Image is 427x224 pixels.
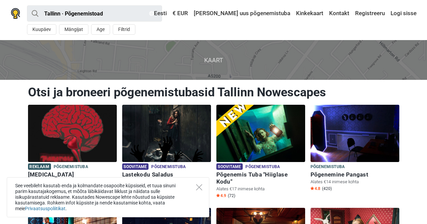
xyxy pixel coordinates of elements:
[311,105,399,162] img: Põgenemine Pangast
[113,24,135,35] button: Filtrid
[327,7,351,20] a: Kontakt
[216,193,226,198] span: 4.9
[122,163,149,170] span: Soovitame
[122,105,211,162] img: Lastekodu Saladus
[28,85,399,100] h1: Otsi ja broneeri põgenemistubasid Tallinn Nowescapes
[322,186,332,191] span: (420)
[91,24,110,35] button: Age
[311,186,320,191] span: 4.8
[311,187,314,190] img: Star
[151,163,186,171] span: Põgenemistuba
[311,163,345,171] span: Põgenemistuba
[171,7,190,20] a: € EUR
[7,177,209,217] div: See veebileht kasutab enda ja kolmandate osapoolte küpsiseid, et tuua sinuni parim kasutajakogemu...
[216,186,305,192] p: Alates €17 inimese kohta
[122,171,211,178] h6: Lastekodu Saladus
[28,105,117,162] img: Paranoia
[228,193,235,198] span: (72)
[216,105,305,162] img: Põgenemis Tuba "Hiiglase Kodu"
[27,5,162,22] input: proovi “Tallinn”
[216,171,305,185] h6: Põgenemis Tuba "Hiiglase Kodu"
[149,11,154,16] img: Eesti
[216,105,305,200] a: Põgenemis Tuba "Hiiglase Kodu" Soovitame Põgenemistuba Põgenemis Tuba "Hiiglase Kodu" Alates €17 ...
[28,171,117,178] h6: [MEDICAL_DATA]
[28,163,51,170] span: Reklaam
[294,7,325,20] a: Kinkekaart
[27,24,56,35] button: Kuupäev
[11,8,20,19] img: Nowescape logo
[245,163,280,171] span: Põgenemistuba
[311,171,399,178] h6: Põgenemine Pangast
[25,206,65,211] a: Privaatsuspoliitikat
[148,7,168,20] a: Eesti
[311,179,399,185] p: Alates €14 inimese kohta
[311,105,399,193] a: Põgenemine Pangast Põgenemistuba Põgenemine Pangast Alates €14 inimese kohta Star4.8 (420)
[216,194,220,197] img: Star
[54,163,88,171] span: Põgenemistuba
[196,184,202,190] button: Close
[353,7,386,20] a: Registreeru
[192,7,292,20] a: [PERSON_NAME] uus põgenemistuba
[28,105,117,186] a: Paranoia Reklaam Põgenemistuba [MEDICAL_DATA] Alates €13 inimese kohta
[122,105,211,193] a: Lastekodu Saladus Soovitame Põgenemistuba Lastekodu Saladus Alates €22 inimese kohta Star4.9 (29)
[216,163,243,170] span: Soovitame
[389,7,417,20] a: Logi sisse
[59,24,88,35] button: Mängijat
